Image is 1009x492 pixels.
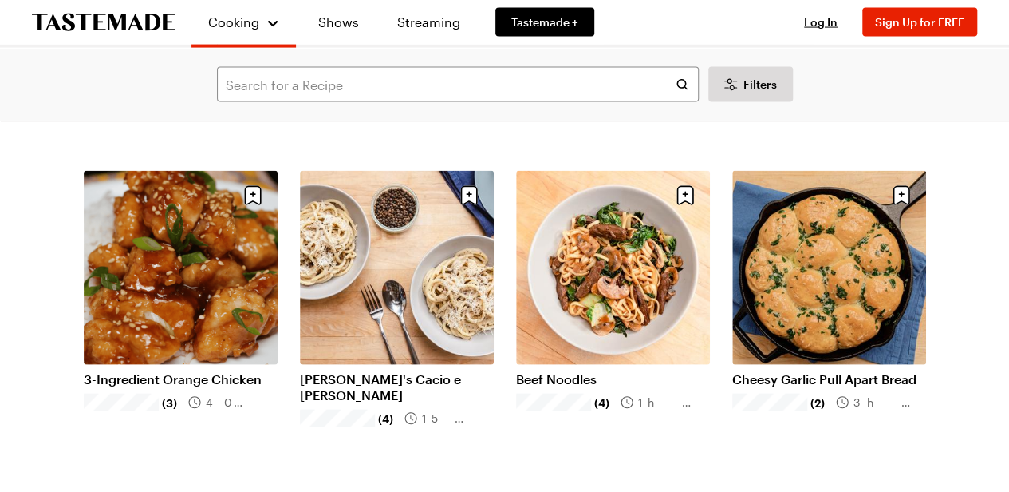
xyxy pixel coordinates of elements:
button: Save recipe [670,181,700,211]
button: Save recipe [454,181,484,211]
a: Beef Noodles [516,371,710,387]
a: Cheesy Garlic Pull Apart Bread [732,371,926,387]
button: Cooking [207,6,280,38]
span: Filters [743,77,777,93]
span: Log In [804,15,838,29]
a: [PERSON_NAME]'s Cacio e [PERSON_NAME] [300,371,494,403]
button: Save recipe [238,181,268,211]
button: Save recipe [886,181,916,211]
span: Sign Up for FREE [875,15,964,29]
a: Tastemade + [495,8,594,37]
span: Tastemade + [511,14,578,30]
button: Desktop filters [708,67,793,102]
input: Search for a Recipe [217,67,699,102]
button: Sign Up for FREE [862,8,977,37]
a: To Tastemade Home Page [32,14,175,32]
a: 3-Ingredient Orange Chicken [84,371,278,387]
span: Cooking [208,14,259,30]
button: Log In [789,14,853,30]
